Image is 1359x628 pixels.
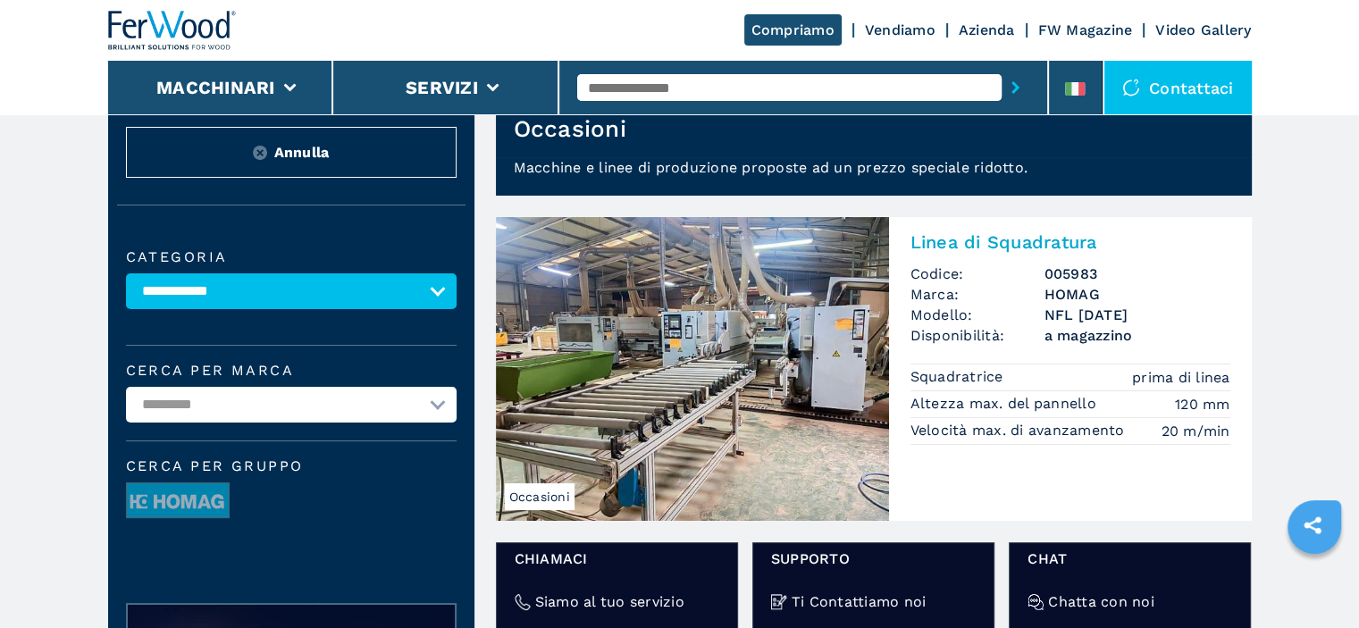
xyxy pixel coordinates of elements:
[1044,325,1230,346] span: a magazzino
[126,127,457,178] button: ResetAnnulla
[1122,79,1140,96] img: Contattaci
[127,483,229,519] img: image
[1290,503,1335,548] a: sharethis
[496,217,1252,521] a: Linea di Squadratura HOMAG NFL 25/4/10OccasioniLinea di SquadraturaCodice:005983Marca:HOMAGModell...
[535,591,684,612] h4: Siamo al tuo servizio
[865,21,935,38] a: Vendiamo
[744,14,842,46] a: Compriamo
[1028,548,1232,569] span: chat
[910,284,1044,305] span: Marca:
[514,114,626,143] h1: Occasioni
[126,459,457,473] span: Cerca per Gruppo
[515,594,531,610] img: Siamo al tuo servizio
[126,364,457,378] label: Cerca per marca
[959,21,1015,38] a: Azienda
[1044,284,1230,305] h3: HOMAG
[156,77,275,98] button: Macchinari
[1104,61,1252,114] div: Contattaci
[1038,21,1133,38] a: FW Magazine
[1162,421,1230,441] em: 20 m/min
[274,142,330,163] span: Annulla
[910,231,1230,253] h2: Linea di Squadratura
[910,325,1044,346] span: Disponibilità:
[910,367,1008,387] p: Squadratrice
[505,483,575,510] span: Occasioni
[910,394,1102,414] p: Altezza max. del pannello
[910,421,1129,440] p: Velocità max. di avanzamento
[910,264,1044,284] span: Codice:
[515,548,719,569] span: Chiamaci
[1044,305,1230,325] h3: NFL [DATE]
[406,77,478,98] button: Servizi
[1155,21,1251,38] a: Video Gallery
[253,146,267,160] img: Reset
[1028,594,1044,610] img: Chatta con noi
[126,250,457,264] label: Categoria
[771,594,787,610] img: Ti Contattiamo noi
[1132,367,1230,388] em: prima di linea
[910,305,1044,325] span: Modello:
[1002,67,1029,108] button: submit-button
[1283,548,1346,615] iframe: Chat
[771,548,976,569] span: Supporto
[108,11,237,50] img: Ferwood
[1044,264,1230,284] h3: 005983
[1175,394,1230,414] em: 120 mm
[792,591,927,612] h4: Ti Contattiamo noi
[1048,591,1154,612] h4: Chatta con noi
[496,217,889,521] img: Linea di Squadratura HOMAG NFL 25/4/10
[496,157,1252,196] p: Macchine e linee di produzione proposte ad un prezzo speciale ridotto.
